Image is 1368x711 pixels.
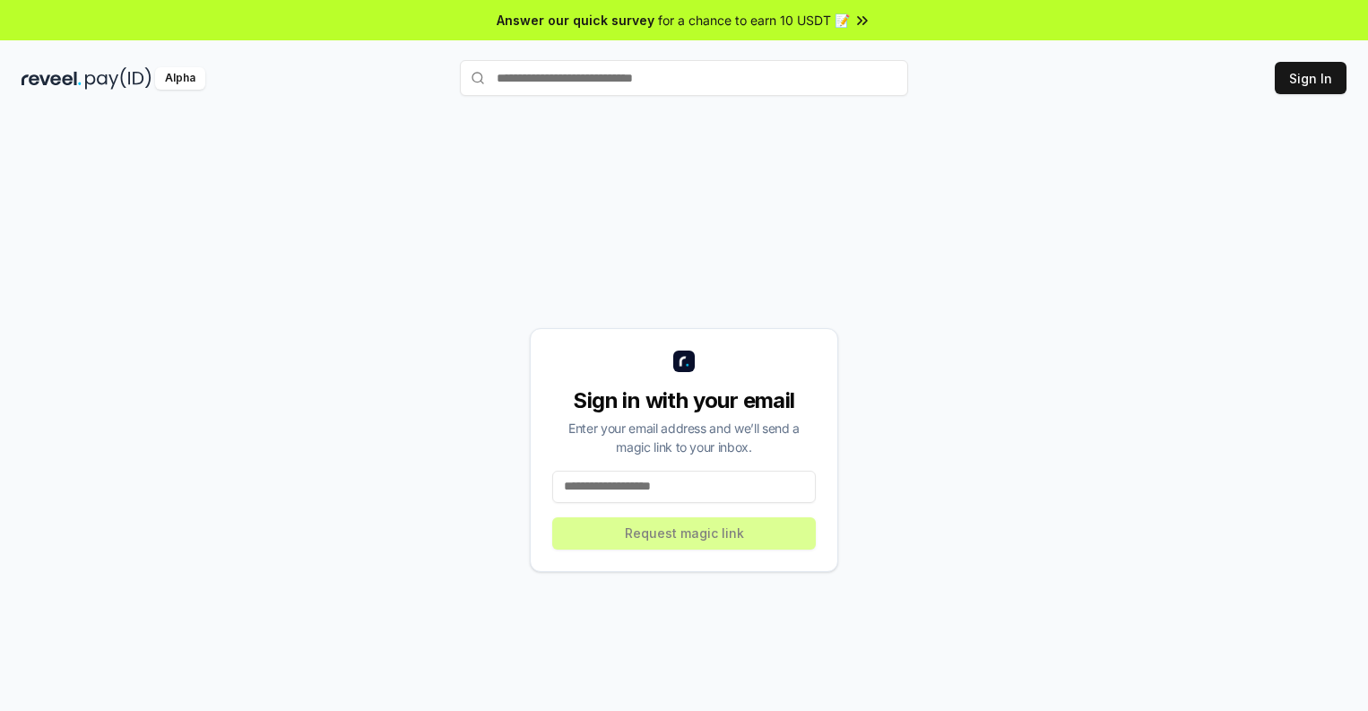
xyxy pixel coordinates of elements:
[497,11,654,30] span: Answer our quick survey
[22,67,82,90] img: reveel_dark
[155,67,205,90] div: Alpha
[85,67,152,90] img: pay_id
[658,11,850,30] span: for a chance to earn 10 USDT 📝
[673,351,695,372] img: logo_small
[552,386,816,415] div: Sign in with your email
[552,419,816,456] div: Enter your email address and we’ll send a magic link to your inbox.
[1275,62,1346,94] button: Sign In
